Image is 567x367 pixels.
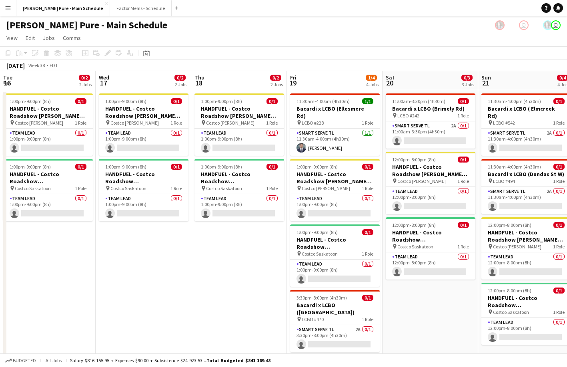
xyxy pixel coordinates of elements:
span: 11:30am-4:00pm (4h30m) [297,98,350,104]
span: 12:00pm-8:00pm (8h) [488,222,531,228]
span: 0/1 [75,98,86,104]
h3: HANDFUEL - Costco Roadshow [PERSON_NAME], [GEOGRAPHIC_DATA] [386,163,475,178]
span: 1:00pm-9:00pm (8h) [297,229,338,235]
div: 3:30pm-8:00pm (4h30m)0/1Bacardi x LCBO ([GEOGRAPHIC_DATA]) LCBO #4701 RoleSmart Serve TL2A0/13:30... [290,290,380,352]
app-user-avatar: Leticia Fayzano [519,20,529,30]
span: Costco [PERSON_NAME] [15,120,63,126]
a: Jobs [40,33,58,43]
span: 1 Role [170,185,182,191]
app-job-card: 1:00pm-9:00pm (8h)0/1HANDFUEL - Costco Roadshow [GEOGRAPHIC_DATA], [GEOGRAPHIC_DATA] Costco Saska... [290,224,380,287]
span: 0/1 [458,98,469,104]
span: 0/3 [461,75,473,81]
span: 1 Role [266,120,278,126]
span: 0/1 [362,229,373,235]
app-job-card: 12:00pm-8:00pm (8h)0/1HANDFUEL - Costco Roadshow [GEOGRAPHIC_DATA], [GEOGRAPHIC_DATA] Costco Sask... [386,217,475,280]
span: 1 Role [457,113,469,119]
app-card-role: Team Lead0/112:00pm-8:00pm (8h) [386,252,475,280]
span: 1:00pm-9:00pm (8h) [10,98,51,104]
span: 1 Role [266,185,278,191]
span: 18 [193,78,204,87]
div: [DATE] [6,61,25,69]
span: 16 [2,78,12,87]
span: LCBO #242 [397,113,419,119]
app-card-role: Team Lead0/11:00pm-9:00pm (8h) [99,194,188,221]
span: 11:30am-4:00pm (4h30m) [488,98,541,104]
app-card-role: Smart Serve TL1/111:30am-4:00pm (4h30m)[PERSON_NAME] [290,129,380,156]
a: Comms [60,33,84,43]
span: 0/1 [553,98,565,104]
span: 19 [289,78,297,87]
span: 0/1 [266,164,278,170]
span: 1 Role [170,120,182,126]
span: 1 Role [457,244,469,250]
h3: HANDFUEL - Costco Roadshow [PERSON_NAME], [GEOGRAPHIC_DATA] [99,105,188,119]
a: Edit [22,33,38,43]
span: 1:00pm-9:00pm (8h) [10,164,51,170]
span: 17 [98,78,109,87]
span: Costco Saskatoon [397,244,433,250]
h3: HANDFUEL - Costco Roadshow [PERSON_NAME], [GEOGRAPHIC_DATA] [290,171,380,185]
h3: HANDFUEL - Costco Roadshow [GEOGRAPHIC_DATA], [GEOGRAPHIC_DATA] [290,236,380,250]
span: Sun [481,74,491,81]
span: 0/1 [553,288,565,294]
app-card-role: Smart Serve TL2A0/13:30pm-8:00pm (4h30m) [290,325,380,352]
span: Fri [290,74,297,81]
div: 12:00pm-8:00pm (8h)0/1HANDFUEL - Costco Roadshow [PERSON_NAME], [GEOGRAPHIC_DATA] Costco [PERSON_... [386,152,475,214]
h3: HANDFUEL - Costco Roadshow [PERSON_NAME], [GEOGRAPHIC_DATA] [3,105,93,119]
div: 11:30am-4:00pm (4h30m)1/1Bacardi x LCBO (Ellesmere Rd) LCBO #2281 RoleSmart Serve TL1/111:30am-4:... [290,93,380,156]
span: 0/1 [553,164,565,170]
app-card-role: Team Lead0/11:00pm-9:00pm (8h) [99,129,188,156]
span: 0/2 [174,75,186,81]
app-job-card: 1:00pm-9:00pm (8h)0/1HANDFUEL - Costco Roadshow [PERSON_NAME], [GEOGRAPHIC_DATA] Costco [PERSON_N... [194,93,284,156]
div: EDT [50,62,58,68]
span: Wed [99,74,109,81]
h3: HANDFUEL - Costco Roadshow [GEOGRAPHIC_DATA], [GEOGRAPHIC_DATA] [99,171,188,185]
div: 2 Jobs [79,81,92,87]
span: LCBO #470 [302,316,324,322]
app-card-role: Team Lead0/11:00pm-9:00pm (8h) [290,260,380,287]
span: 1:00pm-9:00pm (8h) [297,164,338,170]
div: Salary $816 155.95 + Expenses $90.00 + Subsistence $24 923.53 = [70,357,270,363]
h3: Bacardi x LCBO (Ellesmere Rd) [290,105,380,119]
span: 0/1 [458,222,469,228]
span: 0/1 [171,164,182,170]
span: 1 Role [553,178,565,184]
span: 1 Role [553,120,565,126]
div: 4 Jobs [366,81,379,87]
span: 20 [385,78,395,87]
a: View [3,33,21,43]
span: Costco Saskatoon [493,309,529,315]
h3: Bacardi x LCBO ([GEOGRAPHIC_DATA]) [290,302,380,316]
span: Costco Saskatoon [15,185,51,191]
app-job-card: 1:00pm-9:00pm (8h)0/1HANDFUEL - Costco Roadshow [GEOGRAPHIC_DATA], [GEOGRAPHIC_DATA] Costco Saska... [194,159,284,221]
app-job-card: 1:00pm-9:00pm (8h)0/1HANDFUEL - Costco Roadshow [PERSON_NAME], [GEOGRAPHIC_DATA] Costco [PERSON_N... [99,93,188,156]
span: 1/4 [366,75,377,81]
span: 0/1 [362,164,373,170]
app-job-card: 1:00pm-9:00pm (8h)0/1HANDFUEL - Costco Roadshow [PERSON_NAME], [GEOGRAPHIC_DATA] Costco [PERSON_N... [3,93,93,156]
div: 1:00pm-9:00pm (8h)0/1HANDFUEL - Costco Roadshow [PERSON_NAME], [GEOGRAPHIC_DATA] Costco [PERSON_N... [290,159,380,221]
span: 1/1 [362,98,373,104]
h3: HANDFUEL - Costco Roadshow [GEOGRAPHIC_DATA], [GEOGRAPHIC_DATA] [3,171,93,185]
button: Budgeted [4,356,37,365]
span: 0/2 [79,75,90,81]
app-card-role: Smart Serve TL2A0/111:00am-3:30pm (4h30m) [386,121,475,149]
span: 1 Role [362,316,373,322]
span: 1 Role [362,251,373,257]
div: 3 Jobs [462,81,474,87]
span: 11:30am-4:00pm (4h30m) [488,164,541,170]
app-card-role: Team Lead0/112:00pm-8:00pm (8h) [386,187,475,214]
span: 12:00pm-8:00pm (8h) [392,222,436,228]
span: 1 Role [553,309,565,315]
span: 12:00pm-8:00pm (8h) [392,157,436,163]
button: [PERSON_NAME] Pure - Main Schedule [16,0,110,16]
span: Thu [194,74,204,81]
button: Factor Meals - Schedule [110,0,172,16]
h1: [PERSON_NAME] Pure - Main Schedule [6,19,167,31]
div: 2 Jobs [270,81,283,87]
span: 0/1 [266,98,278,104]
span: Tue [3,74,12,81]
span: Costco [PERSON_NAME] [493,244,541,250]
